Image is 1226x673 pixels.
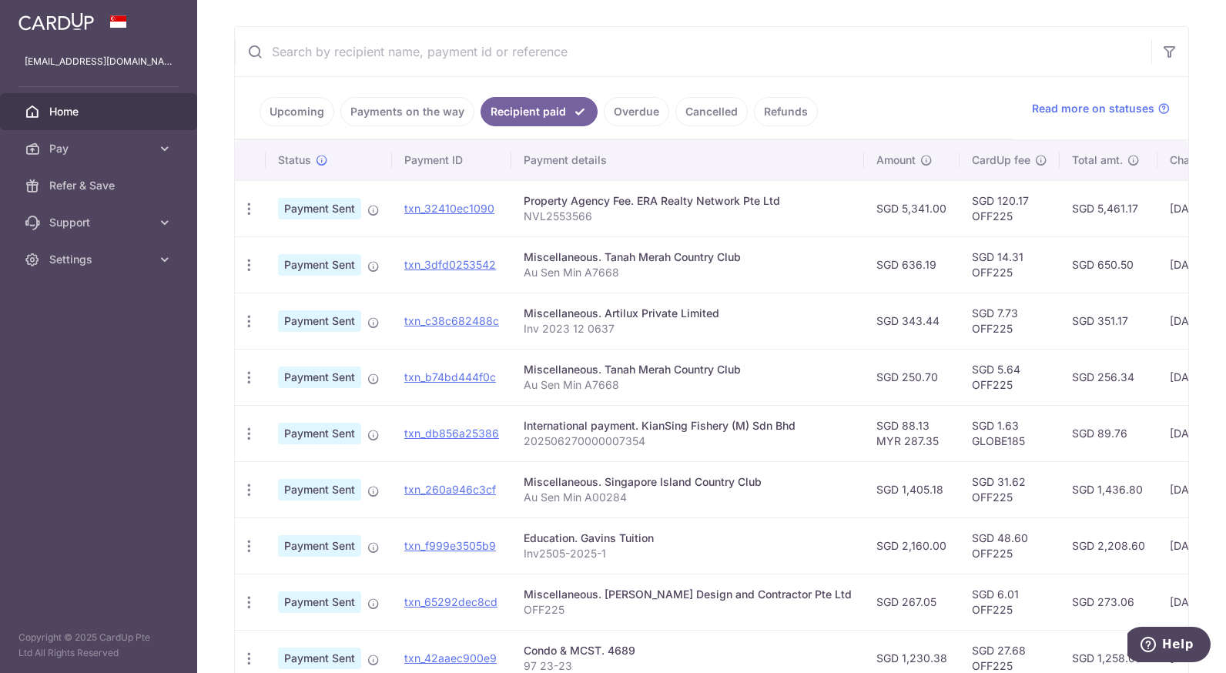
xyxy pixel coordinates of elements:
td: SGD 2,160.00 [864,517,960,574]
td: SGD 351.17 [1060,293,1157,349]
p: 202506270000007354 [524,434,852,449]
span: Status [278,152,311,168]
span: Payment Sent [278,535,361,557]
span: Support [49,215,151,230]
td: SGD 636.19 [864,236,960,293]
td: SGD 89.76 [1060,405,1157,461]
div: Miscellaneous. Tanah Merah Country Club [524,249,852,265]
div: Education. Gavins Tuition [524,531,852,546]
span: Payment Sent [278,198,361,219]
td: SGD 273.06 [1060,574,1157,630]
td: SGD 650.50 [1060,236,1157,293]
a: Upcoming [260,97,334,126]
p: NVL2553566 [524,209,852,224]
div: International payment. KianSing Fishery (M) Sdn Bhd [524,418,852,434]
td: SGD 267.05 [864,574,960,630]
td: SGD 5,461.17 [1060,180,1157,236]
a: txn_f999e3505b9 [404,539,496,552]
div: Miscellaneous. Tanah Merah Country Club [524,362,852,377]
td: SGD 120.17 OFF225 [960,180,1060,236]
span: Pay [49,141,151,156]
td: SGD 1,405.18 [864,461,960,517]
td: SGD 6.01 OFF225 [960,574,1060,630]
td: SGD 343.44 [864,293,960,349]
td: SGD 250.70 [864,349,960,405]
a: txn_32410ec1090 [404,202,494,215]
span: Amount [876,152,916,168]
span: Read more on statuses [1032,101,1154,116]
p: Inv 2023 12 0637 [524,321,852,336]
div: Miscellaneous. [PERSON_NAME] Design and Contractor Pte Ltd [524,587,852,602]
th: Payment details [511,140,864,180]
td: SGD 7.73 OFF225 [960,293,1060,349]
td: SGD 14.31 OFF225 [960,236,1060,293]
span: Home [49,104,151,119]
span: CardUp fee [972,152,1030,168]
div: Condo & MCST. 4689 [524,643,852,658]
input: Search by recipient name, payment id or reference [235,27,1151,76]
a: Cancelled [675,97,748,126]
p: [EMAIL_ADDRESS][DOMAIN_NAME] [25,54,173,69]
span: Payment Sent [278,310,361,332]
span: Payment Sent [278,479,361,501]
iframe: Opens a widget where you can find more information [1127,627,1211,665]
a: Payments on the way [340,97,474,126]
span: Settings [49,252,151,267]
span: Payment Sent [278,648,361,669]
div: Property Agency Fee. ERA Realty Network Pte Ltd [524,193,852,209]
div: Miscellaneous. Artilux Private Limited [524,306,852,321]
a: txn_db856a25386 [404,427,499,440]
span: Refer & Save [49,178,151,193]
a: txn_b74bd444f0c [404,370,496,383]
a: txn_65292dec8cd [404,595,497,608]
span: Payment Sent [278,254,361,276]
p: Inv2505-2025-1 [524,546,852,561]
a: txn_3dfd0253542 [404,258,496,271]
td: SGD 48.60 OFF225 [960,517,1060,574]
a: Refunds [754,97,818,126]
span: Payment Sent [278,591,361,613]
p: Au Sen Min A7668 [524,265,852,280]
td: SGD 1.63 GLOBE185 [960,405,1060,461]
td: SGD 1,436.80 [1060,461,1157,517]
p: Au Sen Min A7668 [524,377,852,393]
img: CardUp [18,12,94,31]
span: Payment Sent [278,367,361,388]
a: Recipient paid [481,97,598,126]
td: SGD 5.64 OFF225 [960,349,1060,405]
td: SGD 5,341.00 [864,180,960,236]
a: txn_42aaec900e9 [404,651,497,665]
td: SGD 256.34 [1060,349,1157,405]
a: txn_c38c682488c [404,314,499,327]
p: OFF225 [524,602,852,618]
a: txn_260a946c3cf [404,483,496,496]
span: Payment Sent [278,423,361,444]
p: Au Sen Min A00284 [524,490,852,505]
div: Miscellaneous. Singapore Island Country Club [524,474,852,490]
a: Read more on statuses [1032,101,1170,116]
td: SGD 31.62 OFF225 [960,461,1060,517]
td: SGD 88.13 MYR 287.35 [864,405,960,461]
td: SGD 2,208.60 [1060,517,1157,574]
span: Total amt. [1072,152,1123,168]
a: Overdue [604,97,669,126]
th: Payment ID [392,140,511,180]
